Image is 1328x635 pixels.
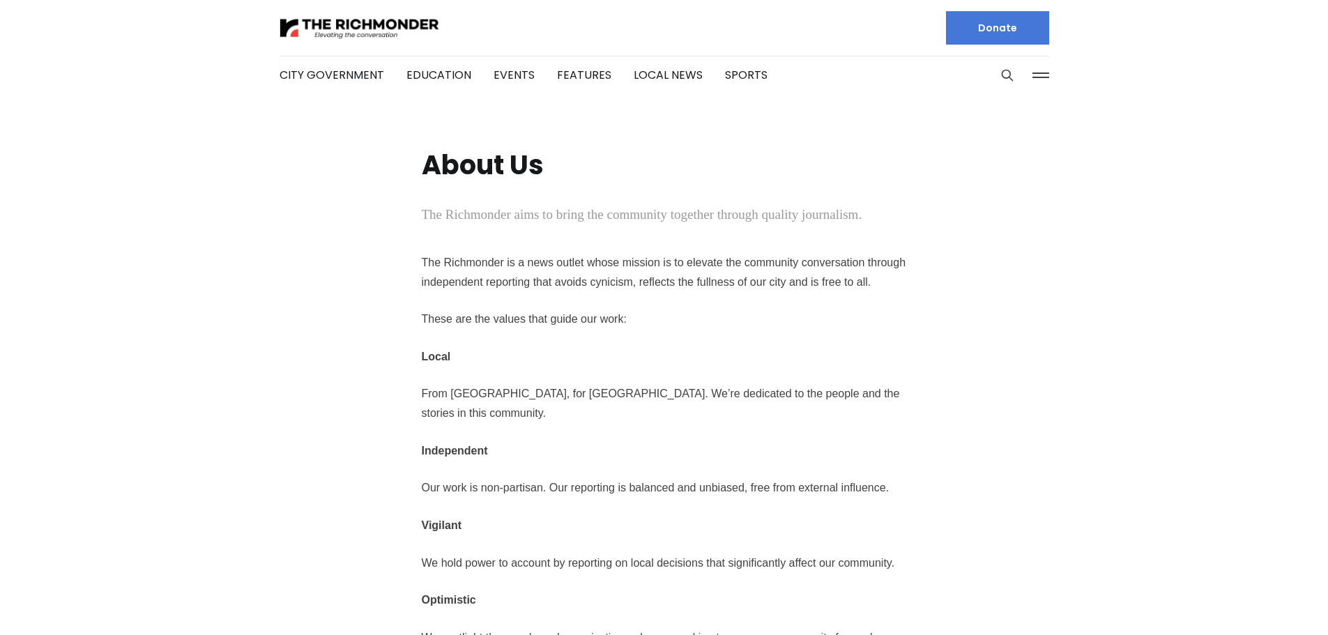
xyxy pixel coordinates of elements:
[422,445,488,457] strong: Independent
[946,11,1049,45] a: Donate
[634,67,703,83] a: Local News
[280,16,440,40] img: The Richmonder
[422,309,907,329] p: These are the values that guide our work:
[494,67,535,83] a: Events
[406,67,471,83] a: Education
[280,67,384,83] a: City Government
[557,67,611,83] a: Features
[422,594,476,606] strong: Optimistic
[422,151,544,180] h1: About Us
[725,67,768,83] a: Sports
[422,553,907,573] p: We hold power to account by reporting on local decisions that significantly affect our community.
[422,253,907,292] p: The Richmonder is a news outlet whose mission is to elevate the community conversation through in...
[422,384,907,423] p: From [GEOGRAPHIC_DATA], for [GEOGRAPHIC_DATA]. We’re dedicated to the people and the stories in t...
[422,478,907,498] p: Our work is non-partisan. Our reporting is balanced and unbiased, free from external influence.
[422,205,862,225] p: The Richmonder aims to bring the community together through quality journalism.
[422,351,451,362] strong: Local
[422,519,462,531] strong: Vigilant
[997,65,1018,86] button: Search this site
